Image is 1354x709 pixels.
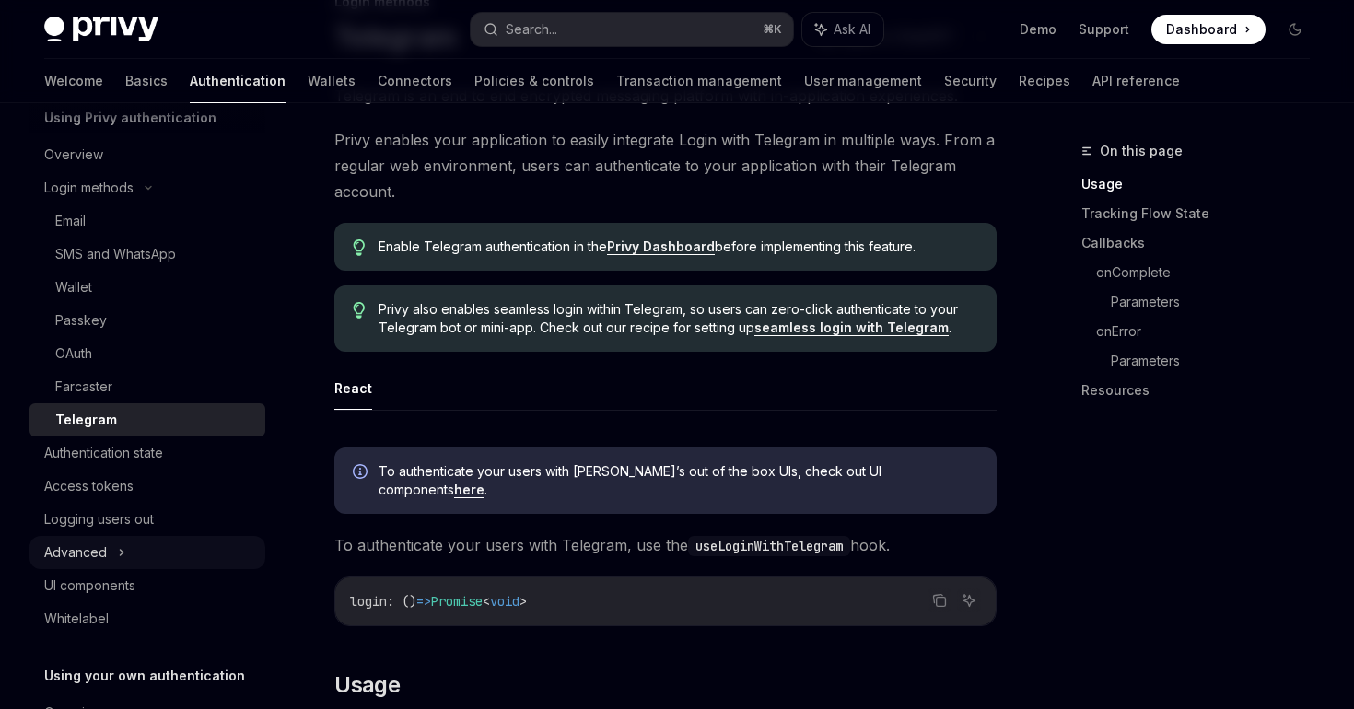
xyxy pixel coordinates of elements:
[44,541,107,564] div: Advanced
[1280,15,1310,44] button: Toggle dark mode
[1151,15,1266,44] a: Dashboard
[1020,20,1056,39] a: Demo
[29,503,265,536] a: Logging users out
[55,243,176,265] div: SMS and WhatsApp
[944,59,997,103] a: Security
[29,304,265,337] a: Passkey
[1166,20,1237,39] span: Dashboard
[29,271,265,304] a: Wallet
[763,22,782,37] span: ⌘ K
[308,59,356,103] a: Wallets
[387,593,416,610] span: : ()
[353,302,366,319] svg: Tip
[519,593,527,610] span: >
[29,470,265,503] a: Access tokens
[44,144,103,166] div: Overview
[754,320,949,336] a: seamless login with Telegram
[928,588,951,612] button: Copy the contents from the code block
[44,59,103,103] a: Welcome
[334,532,997,558] span: To authenticate your users with Telegram, use the hook.
[804,59,922,103] a: User management
[55,210,86,232] div: Email
[44,608,109,630] div: Whitelabel
[416,593,431,610] span: =>
[29,204,265,238] a: Email
[44,575,135,597] div: UI components
[454,482,484,498] a: here
[55,309,107,331] div: Passkey
[55,276,92,298] div: Wallet
[44,442,163,464] div: Authentication state
[334,366,372,410] button: React
[1079,20,1129,39] a: Support
[1111,287,1325,317] a: Parameters
[474,59,594,103] a: Policies & controls
[29,370,265,403] a: Farcaster
[55,409,117,431] div: Telegram
[29,238,265,271] a: SMS and WhatsApp
[1081,199,1325,228] a: Tracking Flow State
[483,593,490,610] span: <
[688,536,850,556] code: useLoginWithTelegram
[29,138,265,171] a: Overview
[334,670,400,700] span: Usage
[334,127,997,204] span: Privy enables your application to easily integrate Login with Telegram in multiple ways. From a r...
[378,59,452,103] a: Connectors
[1081,228,1325,258] a: Callbacks
[802,13,883,46] button: Ask AI
[834,20,870,39] span: Ask AI
[44,508,154,530] div: Logging users out
[1081,169,1325,199] a: Usage
[125,59,168,103] a: Basics
[471,13,792,46] button: Search...⌘K
[55,343,92,365] div: OAuth
[29,403,265,436] a: Telegram
[1019,59,1070,103] a: Recipes
[350,593,387,610] span: login
[379,462,978,499] span: To authenticate your users with [PERSON_NAME]’s out of the box UIs, check out UI components .
[353,464,371,482] svg: Info
[29,569,265,602] a: UI components
[353,239,366,256] svg: Tip
[431,593,483,610] span: Promise
[490,593,519,610] span: void
[506,18,557,41] div: Search...
[379,300,978,337] span: Privy also enables seamless login within Telegram, so users can zero-click authenticate to your T...
[29,436,265,470] a: Authentication state
[44,665,245,687] h5: Using your own authentication
[1081,376,1325,405] a: Resources
[29,337,265,370] a: OAuth
[1111,346,1325,376] a: Parameters
[190,59,286,103] a: Authentication
[957,588,981,612] button: Ask AI
[29,602,265,635] a: Whitelabel
[607,238,715,255] a: Privy Dashboard
[1096,258,1325,287] a: onComplete
[1100,140,1183,162] span: On this page
[1092,59,1180,103] a: API reference
[55,376,112,398] div: Farcaster
[44,17,158,42] img: dark logo
[616,59,782,103] a: Transaction management
[379,238,978,256] span: Enable Telegram authentication in the before implementing this feature.
[1096,317,1325,346] a: onError
[44,475,134,497] div: Access tokens
[44,177,134,199] div: Login methods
